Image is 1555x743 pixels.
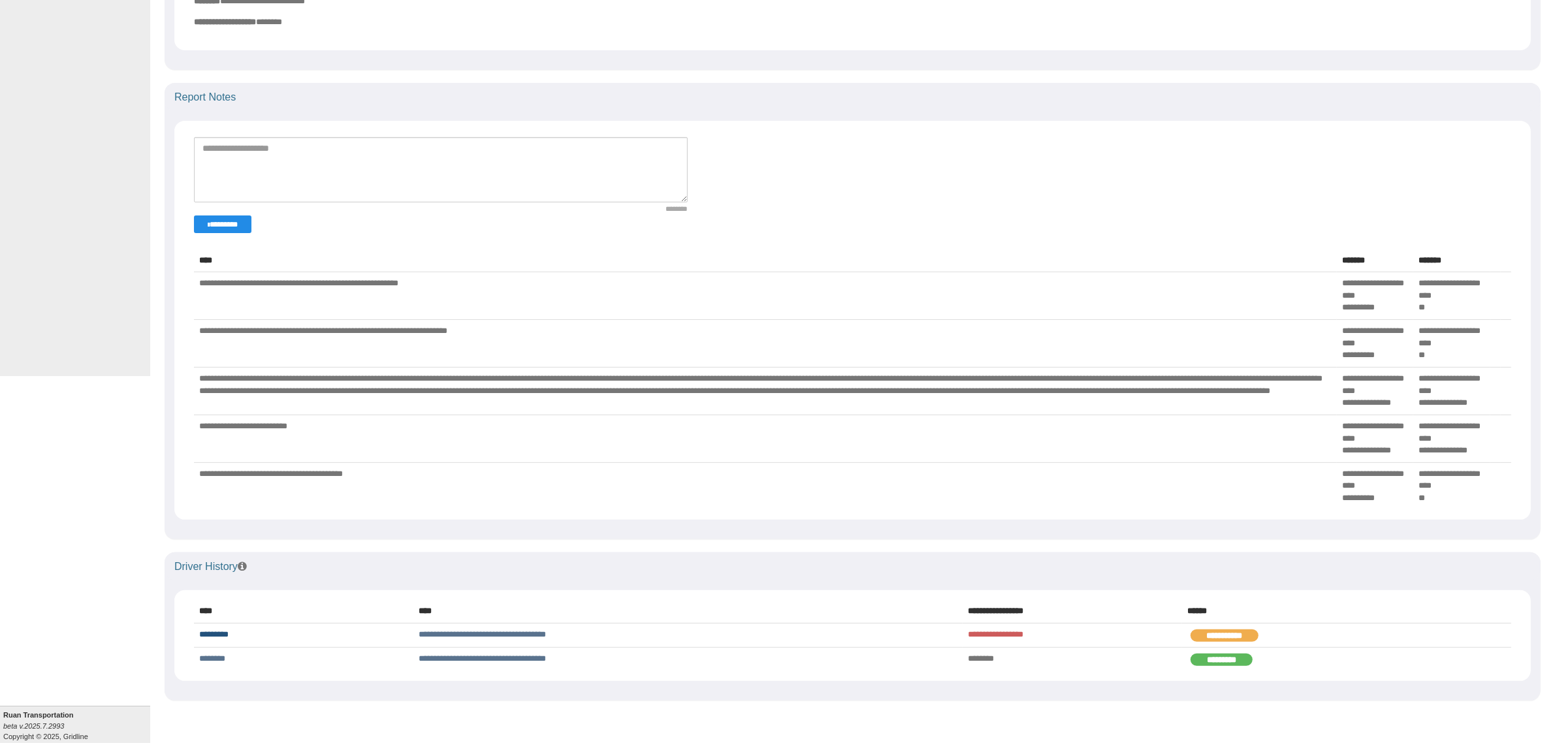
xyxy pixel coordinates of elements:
[3,711,74,719] b: Ruan Transportation
[3,710,150,742] div: Copyright © 2025, Gridline
[3,722,64,730] i: beta v.2025.7.2993
[194,215,251,234] button: Change Filter Options
[165,552,1541,581] div: Driver History
[165,83,1541,112] div: Report Notes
